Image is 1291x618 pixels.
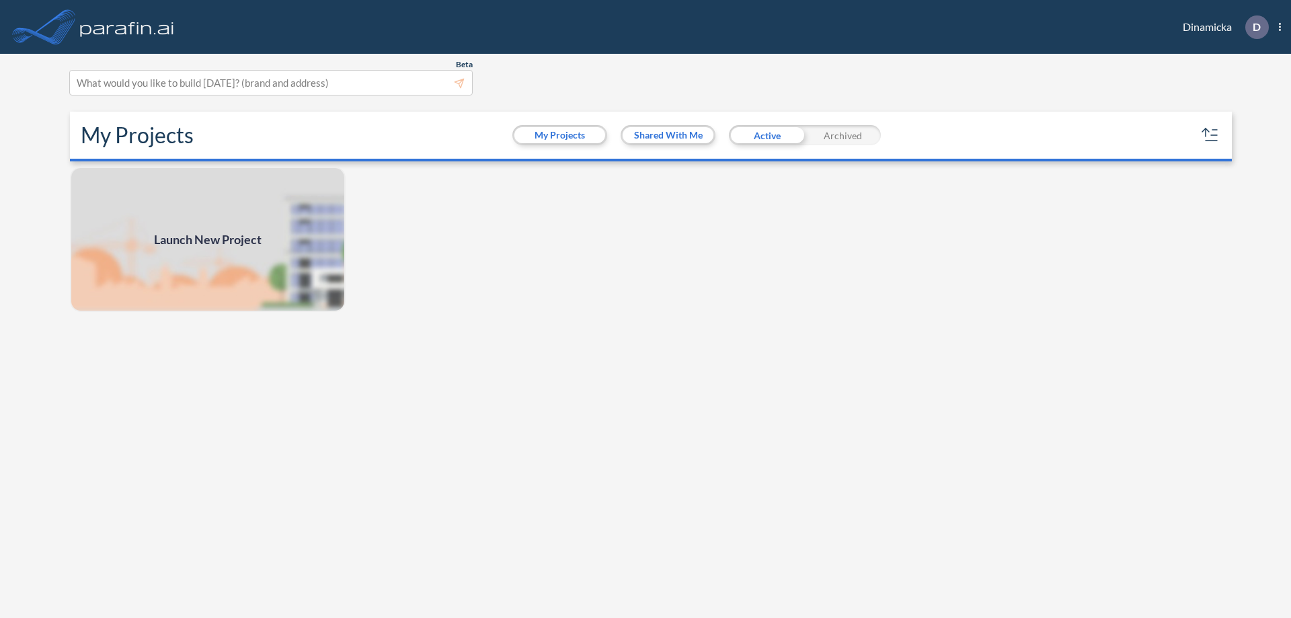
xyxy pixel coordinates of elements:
[729,125,805,145] div: Active
[805,125,881,145] div: Archived
[456,59,473,70] span: Beta
[81,122,194,148] h2: My Projects
[70,167,346,312] a: Launch New Project
[70,167,346,312] img: add
[154,231,262,249] span: Launch New Project
[77,13,177,40] img: logo
[623,127,713,143] button: Shared With Me
[1163,15,1281,39] div: Dinamicka
[1253,21,1261,33] p: D
[1200,124,1221,146] button: sort
[514,127,605,143] button: My Projects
